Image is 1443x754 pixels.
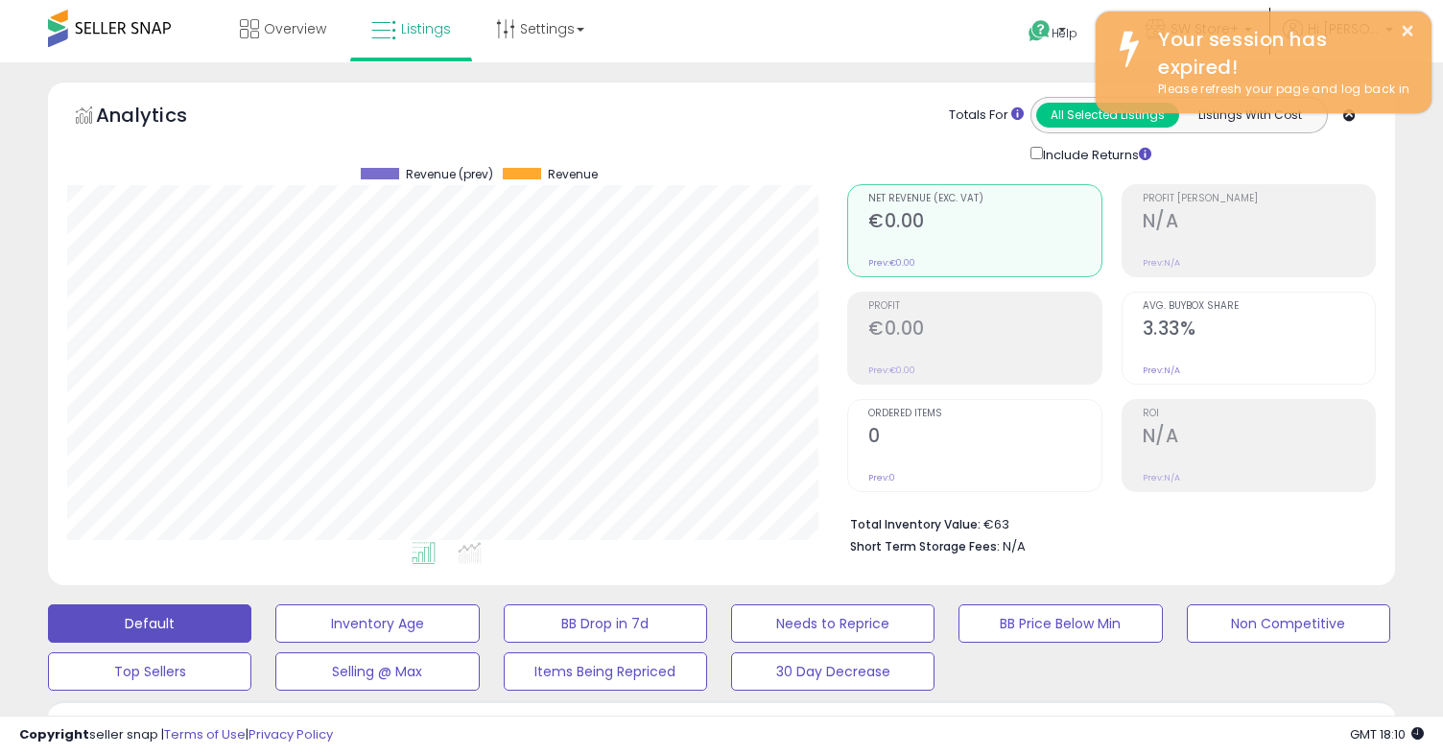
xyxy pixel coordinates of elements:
[731,604,934,643] button: Needs to Reprice
[19,726,333,744] div: seller snap | |
[868,425,1100,451] h2: 0
[731,652,934,691] button: 30 Day Decrease
[1143,409,1375,419] span: ROI
[868,257,915,269] small: Prev: €0.00
[1143,194,1375,204] span: Profit [PERSON_NAME]
[868,409,1100,419] span: Ordered Items
[1350,725,1424,743] span: 2025-08-17 18:10 GMT
[164,725,246,743] a: Terms of Use
[850,516,981,532] b: Total Inventory Value:
[248,725,333,743] a: Privacy Policy
[1143,301,1375,312] span: Avg. Buybox Share
[868,472,895,483] small: Prev: 0
[1013,5,1115,62] a: Help
[949,106,1024,125] div: Totals For
[868,318,1100,343] h2: €0.00
[264,19,326,38] span: Overview
[1028,19,1052,43] i: Get Help
[1143,425,1375,451] h2: N/A
[1143,318,1375,343] h2: 3.33%
[19,725,89,743] strong: Copyright
[868,210,1100,236] h2: €0.00
[1143,365,1180,376] small: Prev: N/A
[1143,210,1375,236] h2: N/A
[850,511,1361,534] li: €63
[958,604,1162,643] button: BB Price Below Min
[401,19,451,38] span: Listings
[1143,257,1180,269] small: Prev: N/A
[850,538,1000,554] b: Short Term Storage Fees:
[406,168,493,181] span: Revenue (prev)
[868,194,1100,204] span: Net Revenue (Exc. VAT)
[1003,537,1026,555] span: N/A
[548,168,598,181] span: Revenue
[1036,103,1179,128] button: All Selected Listings
[275,604,479,643] button: Inventory Age
[1016,143,1174,165] div: Include Returns
[275,652,479,691] button: Selling @ Max
[1052,25,1077,41] span: Help
[48,652,251,691] button: Top Sellers
[868,365,915,376] small: Prev: €0.00
[1400,19,1415,43] button: ×
[1178,103,1321,128] button: Listings With Cost
[96,102,225,133] h5: Analytics
[504,652,707,691] button: Items Being Repriced
[48,604,251,643] button: Default
[1143,472,1180,483] small: Prev: N/A
[504,604,707,643] button: BB Drop in 7d
[1187,604,1390,643] button: Non Competitive
[868,301,1100,312] span: Profit
[1144,81,1417,99] div: Please refresh your page and log back in
[1144,26,1417,81] div: Your session has expired!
